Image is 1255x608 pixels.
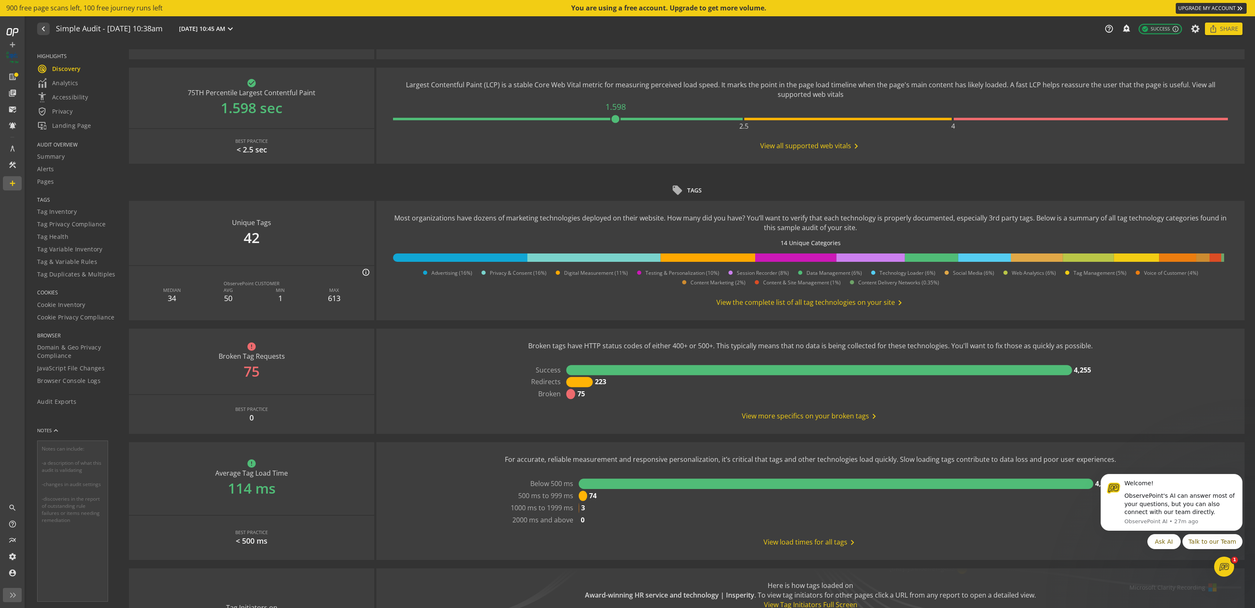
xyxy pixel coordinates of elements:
[1104,24,1114,33] mat-icon: help_outline
[1142,25,1170,33] span: Success
[528,341,1093,351] div: Broken tags have HTTP status codes of either 400+ or 500+. This typically means that no data is b...
[595,377,606,386] text: 223
[1012,269,1056,276] span: Web Analytics (6%)
[37,64,81,74] span: Discovery
[38,24,47,34] mat-icon: navigate_before
[880,269,935,276] span: Technology Loader (6%)
[951,122,955,131] div: 4
[605,101,626,113] div: 1.598
[8,552,17,561] mat-icon: settings
[236,536,267,547] div: < 500 ms
[691,279,746,286] span: Content Marketing (2%)
[953,269,994,276] span: Social Media (6%)
[1231,557,1238,563] span: 1
[1205,23,1242,35] button: Share
[276,293,285,304] div: 1
[1172,25,1179,33] mat-icon: info_outline
[179,25,225,33] span: [DATE] 10:45 AM
[581,515,585,524] text: 0
[505,455,1116,464] div: For accurate, reliable measurement and responsive personalization, it’s critical that tags and ot...
[37,92,88,102] span: Accessibility
[431,269,472,276] span: Advertising (16%)
[37,332,118,339] span: BROWSER
[52,426,60,435] mat-icon: keyboard_arrow_up
[37,313,115,322] span: Cookie Privacy Compliance
[37,141,118,148] span: AUDIT OVERVIEW
[37,121,91,131] span: Landing Page
[37,289,118,296] span: COOKIES
[37,53,118,60] span: HIGHLIGHTS
[225,24,235,34] mat-icon: expand_more
[1088,464,1255,581] iframe: Intercom notifications message
[8,520,17,528] mat-icon: help_outline
[8,73,17,81] mat-icon: list_alt
[8,536,17,545] mat-icon: multiline_chart
[1074,365,1091,375] text: 4,255
[571,3,767,13] div: You are using a free account. Upgrade to get more volume.
[581,503,585,512] text: 3
[224,293,233,304] div: 50
[8,105,17,114] mat-icon: mark_email_read
[6,51,19,63] img: Customer Logo
[687,186,702,195] div: TAGS
[1122,24,1130,32] mat-icon: add_alert
[538,389,561,398] text: Broken
[1074,269,1126,276] span: Tag Management (5%)
[564,269,628,276] span: Digital Measurement (11%)
[806,269,862,276] span: Data Management (6%)
[37,245,103,253] span: Tag Variable Inventory
[6,3,163,13] span: 900 free page scans left, 100 free journey runs left
[512,515,573,524] text: 2000 ms and above
[737,269,789,276] span: Session Recorder (8%)
[645,269,719,276] span: Testing & Personalization (10%)
[1236,4,1244,13] mat-icon: keyboard_double_arrow_right
[530,479,573,488] text: Below 500 ms
[235,406,268,413] div: BEST PRACTICE
[895,298,905,308] mat-icon: chevron_right
[851,141,861,151] mat-icon: chevron_right
[37,64,47,74] mat-icon: radar
[1144,269,1198,276] span: Voice of Customer (4%)
[1220,21,1238,36] span: Share
[37,398,76,406] span: Audit Exports
[8,144,17,153] mat-icon: architecture
[37,92,47,102] mat-icon: settings_accessibility
[393,213,1228,233] div: Most organizations have dozens of marketing technologies deployed on their website. How many did ...
[8,122,17,130] mat-icon: notifications_active
[1209,25,1217,33] mat-icon: ios_share
[37,343,118,360] span: Domain & Geo Privacy Compliance
[328,287,340,294] div: MAX
[672,185,683,196] mat-icon: local_offer
[37,421,60,441] button: NOTES
[177,23,237,34] button: [DATE] 10:45 AM
[37,233,68,241] span: Tag Health
[8,161,17,169] mat-icon: construction
[37,152,65,161] span: Summary
[37,364,105,372] span: JavaScript File Changes
[37,106,73,117] span: Privacy
[858,279,939,286] span: Content Delivery Networks (0.35%)
[8,569,17,577] mat-icon: account_circle
[8,179,17,187] mat-icon: add
[37,270,116,279] span: Tag Duplicates & Multiples
[536,365,561,375] text: Success
[518,491,573,500] text: 500 ms to 999 ms
[8,89,17,97] mat-icon: library_books
[1176,3,1247,14] a: UPGRADE MY ACCOUNT
[37,121,47,131] mat-icon: important_devices
[163,287,181,294] div: MEDIAN
[235,529,268,536] div: BEST PRACTICE
[8,41,17,49] mat-icon: add
[224,287,233,294] div: AVG
[37,258,97,266] span: Tag & Variable Rules
[362,268,370,276] mat-icon: info_outline
[328,293,340,304] div: 613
